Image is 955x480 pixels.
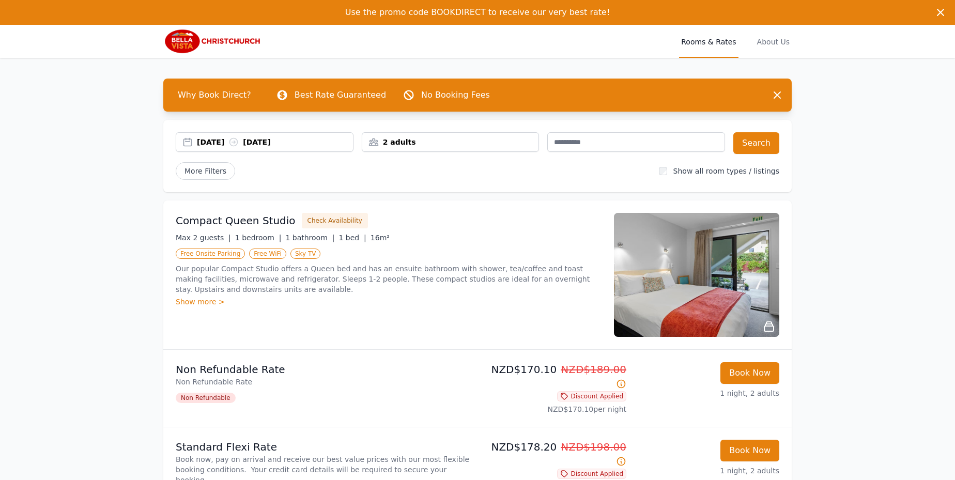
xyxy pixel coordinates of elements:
[235,234,282,242] span: 1 bedroom |
[421,89,490,101] p: No Booking Fees
[176,393,236,403] span: Non Refundable
[176,362,473,377] p: Non Refundable Rate
[176,213,296,228] h3: Compact Queen Studio
[170,85,259,105] span: Why Book Direct?
[557,391,626,401] span: Discount Applied
[561,363,626,376] span: NZD$189.00
[362,137,539,147] div: 2 adults
[561,441,626,453] span: NZD$198.00
[673,167,779,175] label: Show all room types / listings
[176,249,245,259] span: Free Onsite Parking
[733,132,779,154] button: Search
[295,89,386,101] p: Best Rate Guaranteed
[176,440,473,454] p: Standard Flexi Rate
[720,440,779,461] button: Book Now
[635,388,779,398] p: 1 night, 2 adults
[290,249,321,259] span: Sky TV
[176,162,235,180] span: More Filters
[345,7,610,17] span: Use the promo code BOOKDIRECT to receive our very best rate!
[635,466,779,476] p: 1 night, 2 adults
[176,297,602,307] div: Show more >
[482,362,626,391] p: NZD$170.10
[557,469,626,479] span: Discount Applied
[679,25,738,58] a: Rooms & Rates
[482,440,626,469] p: NZD$178.20
[482,404,626,414] p: NZD$170.10 per night
[176,234,231,242] span: Max 2 guests |
[720,362,779,384] button: Book Now
[163,29,263,54] img: Bella Vista Christchurch
[176,377,473,387] p: Non Refundable Rate
[197,137,353,147] div: [DATE] [DATE]
[302,213,368,228] button: Check Availability
[176,264,602,295] p: Our popular Compact Studio offers a Queen bed and has an ensuite bathroom with shower, tea/coffee...
[338,234,366,242] span: 1 bed |
[249,249,286,259] span: Free WiFi
[285,234,334,242] span: 1 bathroom |
[755,25,792,58] a: About Us
[371,234,390,242] span: 16m²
